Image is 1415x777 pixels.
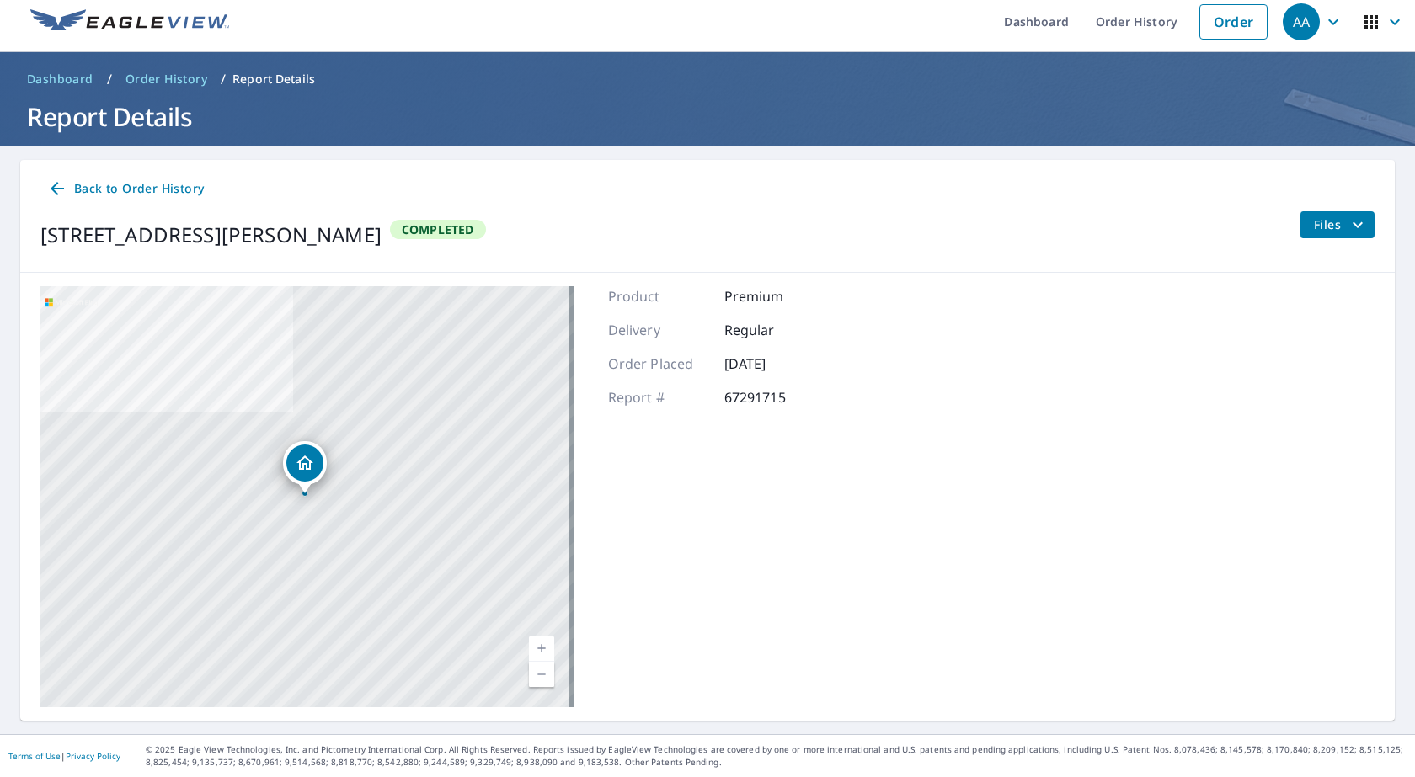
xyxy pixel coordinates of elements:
[608,387,709,407] p: Report #
[20,66,1395,93] nav: breadcrumb
[724,387,825,407] p: 67291715
[30,9,229,35] img: EV Logo
[66,750,120,762] a: Privacy Policy
[1314,215,1368,235] span: Files
[724,320,825,340] p: Regular
[8,750,61,762] a: Terms of Use
[20,66,100,93] a: Dashboard
[724,354,825,374] p: [DATE]
[529,636,554,662] a: Current Level 17, Zoom In
[1283,3,1320,40] div: AA
[125,71,207,88] span: Order History
[8,751,120,761] p: |
[146,743,1407,769] p: © 2025 Eagle View Technologies, Inc. and Pictometry International Corp. All Rights Reserved. Repo...
[392,221,484,237] span: Completed
[608,354,709,374] p: Order Placed
[40,220,382,250] div: [STREET_ADDRESS][PERSON_NAME]
[1300,211,1375,238] button: filesDropdownBtn-67291715
[529,662,554,687] a: Current Level 17, Zoom Out
[1199,4,1268,40] a: Order
[283,441,327,493] div: Dropped pin, building 1, Residential property, 4300 Snail Lake Blvd Saint Paul, MN 55126
[221,69,226,89] li: /
[608,286,709,306] p: Product
[27,71,93,88] span: Dashboard
[724,286,825,306] p: Premium
[107,69,112,89] li: /
[47,178,204,200] span: Back to Order History
[40,173,211,205] a: Back to Order History
[232,71,315,88] p: Report Details
[119,66,214,93] a: Order History
[20,99,1395,134] h1: Report Details
[608,320,709,340] p: Delivery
